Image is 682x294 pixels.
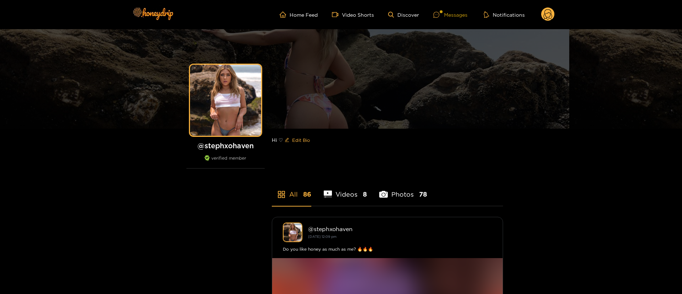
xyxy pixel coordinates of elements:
[482,11,527,18] button: Notifications
[283,223,302,242] img: stephxohaven
[292,137,310,144] span: Edit Bio
[332,11,342,18] span: video-camera
[186,155,265,169] div: verified member
[332,11,374,18] a: Video Shorts
[433,11,467,19] div: Messages
[388,12,419,18] a: Discover
[283,134,311,146] button: editEdit Bio
[363,190,367,199] span: 8
[308,235,337,239] small: [DATE] 12:09 pm
[324,174,367,206] li: Videos
[308,226,492,232] div: @ stephxohaven
[283,246,492,253] div: Do you like honey as much as me? 🔥🔥🔥
[272,129,503,151] div: Hi ♡
[186,141,265,150] h1: @ stephxohaven
[277,190,286,199] span: appstore
[272,174,311,206] li: All
[285,138,289,143] span: edit
[280,11,318,18] a: Home Feed
[280,11,290,18] span: home
[303,190,311,199] span: 86
[379,174,427,206] li: Photos
[419,190,427,199] span: 78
